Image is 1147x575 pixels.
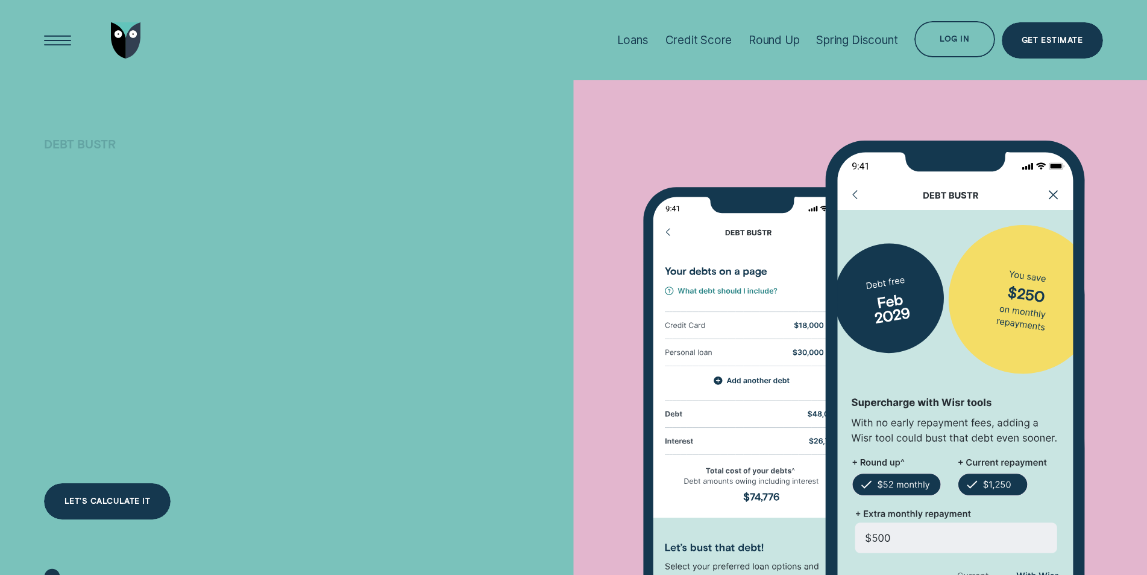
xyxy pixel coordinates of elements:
a: Get Estimate [1002,22,1103,59]
button: Log in [914,21,995,57]
div: Round Up [749,33,800,47]
h4: A BETTER WAY TO SAY GOODBYE TO DEBT [44,153,488,321]
img: Wisr [111,22,141,59]
div: Credit Score [665,33,732,47]
a: LET'S CALCULATE IT [44,483,170,519]
div: Spring Discount [816,33,897,47]
h1: DEBT BUSTR [44,136,488,173]
button: Open Menu [40,22,76,59]
div: Loans [617,33,649,47]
